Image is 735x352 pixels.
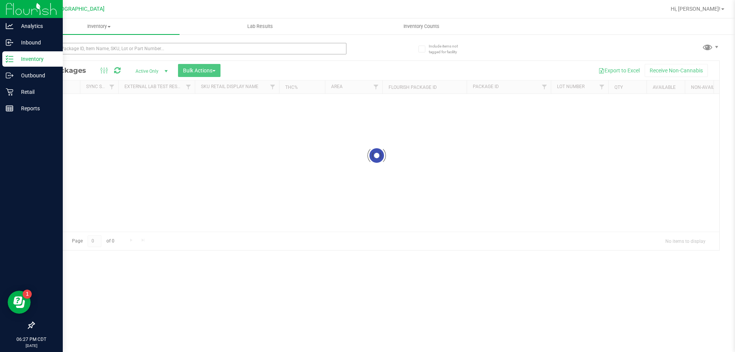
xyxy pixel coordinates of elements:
span: Inventory Counts [393,23,450,30]
p: 06:27 PM CDT [3,336,59,343]
span: Include items not tagged for facility [429,43,467,55]
p: Reports [13,104,59,113]
iframe: Resource center unread badge [23,290,32,299]
inline-svg: Inbound [6,39,13,46]
p: Inventory [13,54,59,64]
p: Retail [13,87,59,97]
a: Inventory [18,18,180,34]
inline-svg: Analytics [6,22,13,30]
span: [GEOGRAPHIC_DATA] [52,6,105,12]
input: Search Package ID, Item Name, SKU, Lot or Part Number... [34,43,346,54]
a: Inventory Counts [341,18,502,34]
inline-svg: Inventory [6,55,13,63]
span: Lab Results [237,23,283,30]
inline-svg: Outbound [6,72,13,79]
inline-svg: Reports [6,105,13,112]
span: Hi, [PERSON_NAME]! [671,6,720,12]
p: Inbound [13,38,59,47]
span: Inventory [18,23,180,30]
p: Outbound [13,71,59,80]
p: Analytics [13,21,59,31]
iframe: Resource center [8,291,31,314]
p: [DATE] [3,343,59,349]
inline-svg: Retail [6,88,13,96]
a: Lab Results [180,18,341,34]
